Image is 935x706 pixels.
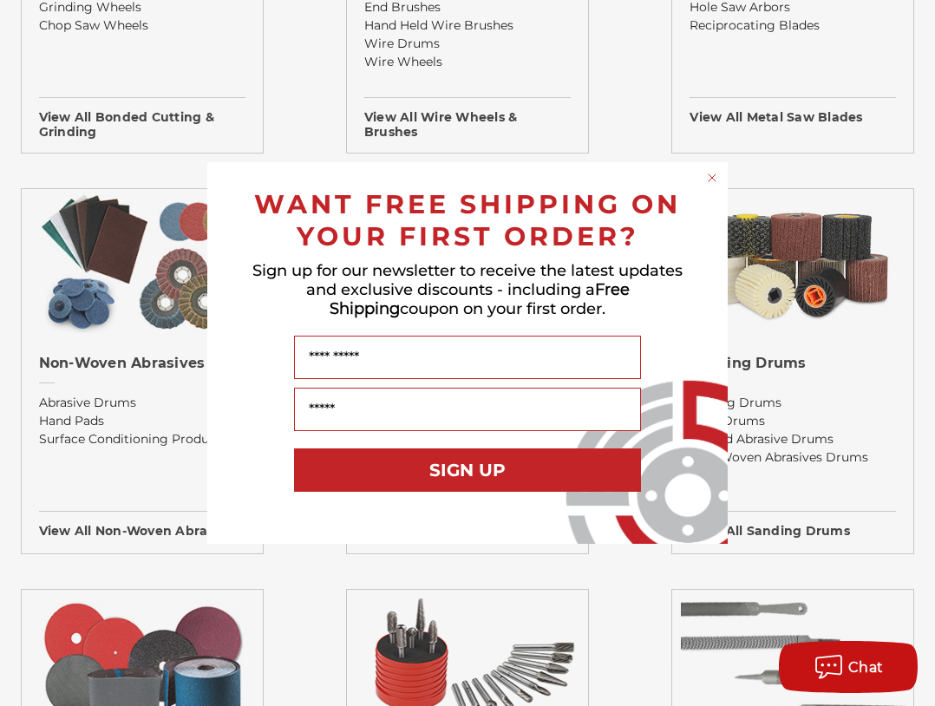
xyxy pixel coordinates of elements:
[848,659,884,676] span: Chat
[330,280,630,318] span: Free Shipping
[703,169,721,186] button: Close dialog
[779,641,918,693] button: Chat
[294,448,641,492] button: SIGN UP
[252,261,683,318] span: Sign up for our newsletter to receive the latest updates and exclusive discounts - including a co...
[254,188,681,252] span: WANT FREE SHIPPING ON YOUR FIRST ORDER?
